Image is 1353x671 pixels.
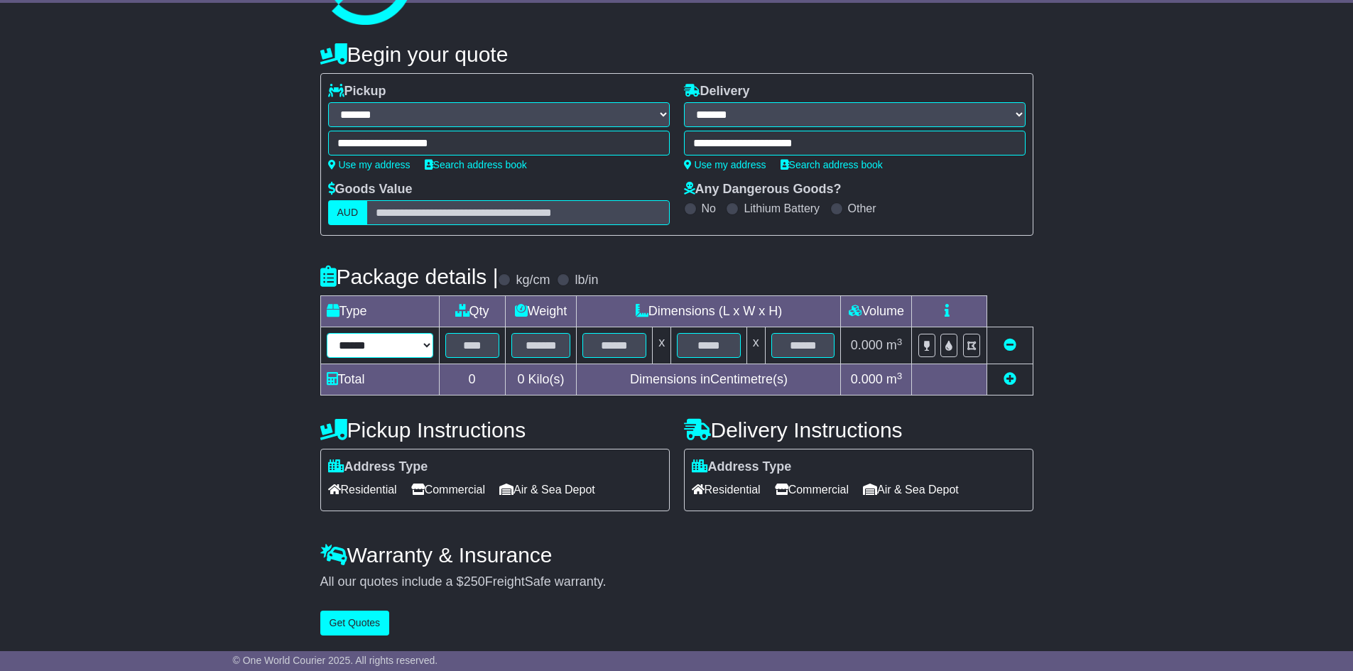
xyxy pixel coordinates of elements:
[320,611,390,635] button: Get Quotes
[517,372,524,386] span: 0
[425,159,527,170] a: Search address book
[328,182,413,197] label: Goods Value
[499,479,595,501] span: Air & Sea Depot
[328,84,386,99] label: Pickup
[575,273,598,288] label: lb/in
[505,296,577,327] td: Weight
[439,364,505,395] td: 0
[233,655,438,666] span: © One World Courier 2025. All rights reserved.
[320,265,499,288] h4: Package details |
[320,296,439,327] td: Type
[411,479,485,501] span: Commercial
[464,574,485,589] span: 250
[328,459,428,475] label: Address Type
[320,418,670,442] h4: Pickup Instructions
[320,364,439,395] td: Total
[577,296,841,327] td: Dimensions (L x W x H)
[886,338,903,352] span: m
[692,459,792,475] label: Address Type
[1004,372,1016,386] a: Add new item
[851,338,883,352] span: 0.000
[684,84,750,99] label: Delivery
[841,296,912,327] td: Volume
[897,371,903,381] sup: 3
[653,327,671,364] td: x
[702,202,716,215] label: No
[320,43,1033,66] h4: Begin your quote
[516,273,550,288] label: kg/cm
[886,372,903,386] span: m
[577,364,841,395] td: Dimensions in Centimetre(s)
[439,296,505,327] td: Qty
[320,574,1033,590] div: All our quotes include a $ FreightSafe warranty.
[1004,338,1016,352] a: Remove this item
[320,543,1033,567] h4: Warranty & Insurance
[684,418,1033,442] h4: Delivery Instructions
[684,182,842,197] label: Any Dangerous Goods?
[328,479,397,501] span: Residential
[851,372,883,386] span: 0.000
[775,479,849,501] span: Commercial
[863,479,959,501] span: Air & Sea Depot
[505,364,577,395] td: Kilo(s)
[684,159,766,170] a: Use my address
[744,202,820,215] label: Lithium Battery
[328,200,368,225] label: AUD
[746,327,765,364] td: x
[328,159,411,170] a: Use my address
[781,159,883,170] a: Search address book
[848,202,876,215] label: Other
[897,337,903,347] sup: 3
[692,479,761,501] span: Residential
